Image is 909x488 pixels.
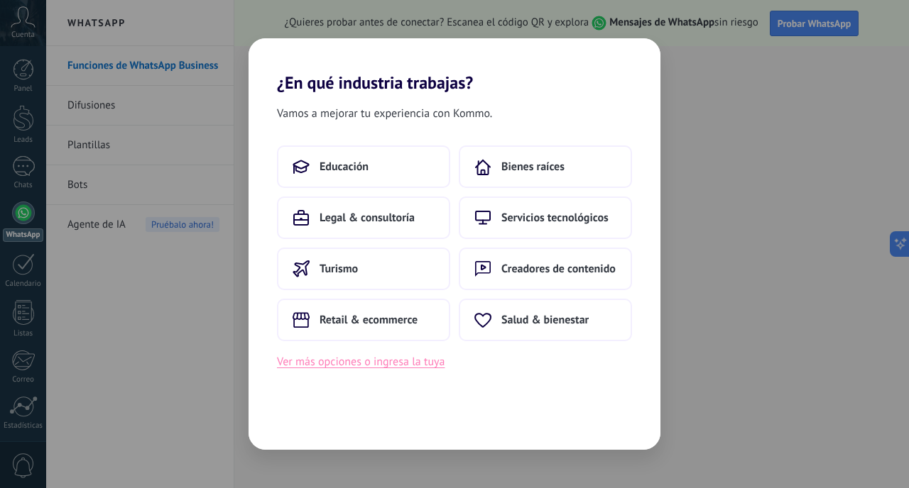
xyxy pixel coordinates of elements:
button: Retail & ecommerce [277,299,450,341]
span: Bienes raíces [501,160,565,174]
span: Educación [320,160,369,174]
span: Legal & consultoría [320,211,415,225]
span: Turismo [320,262,358,276]
span: Creadores de contenido [501,262,616,276]
span: Servicios tecnológicos [501,211,609,225]
button: Creadores de contenido [459,248,632,290]
button: Turismo [277,248,450,290]
span: Vamos a mejorar tu experiencia con Kommo. [277,104,492,123]
h2: ¿En qué industria trabajas? [249,38,660,93]
button: Servicios tecnológicos [459,196,632,239]
span: Salud & bienestar [501,313,589,327]
button: Salud & bienestar [459,299,632,341]
button: Bienes raíces [459,145,632,188]
span: Retail & ecommerce [320,313,418,327]
button: Ver más opciones o ingresa la tuya [277,353,445,371]
button: Educación [277,145,450,188]
button: Legal & consultoría [277,196,450,239]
